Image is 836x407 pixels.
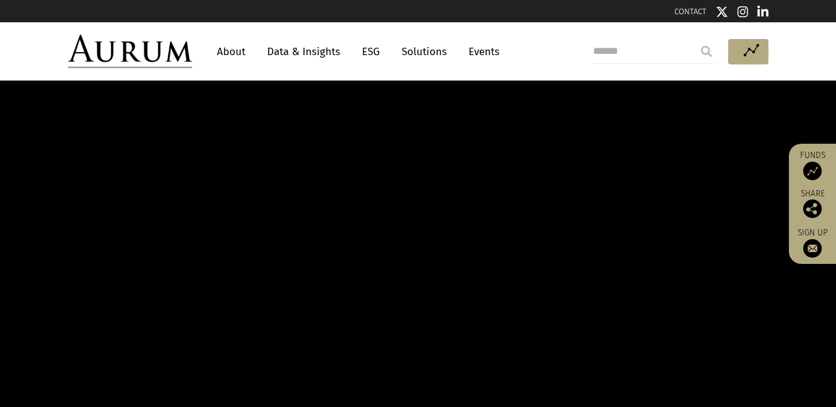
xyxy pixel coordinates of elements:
input: Submit [694,39,719,64]
a: Funds [795,150,830,180]
img: Access Funds [803,162,822,180]
img: Twitter icon [716,6,728,18]
img: Share this post [803,199,822,218]
a: Events [462,40,499,63]
div: Share [795,190,830,218]
img: Sign up to our newsletter [803,239,822,258]
a: Solutions [395,40,453,63]
a: Data & Insights [261,40,346,63]
img: Aurum [68,35,192,68]
a: CONTACT [674,7,706,16]
a: About [211,40,252,63]
img: Instagram icon [737,6,749,18]
img: Linkedin icon [757,6,768,18]
a: ESG [356,40,386,63]
a: Sign up [795,227,830,258]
